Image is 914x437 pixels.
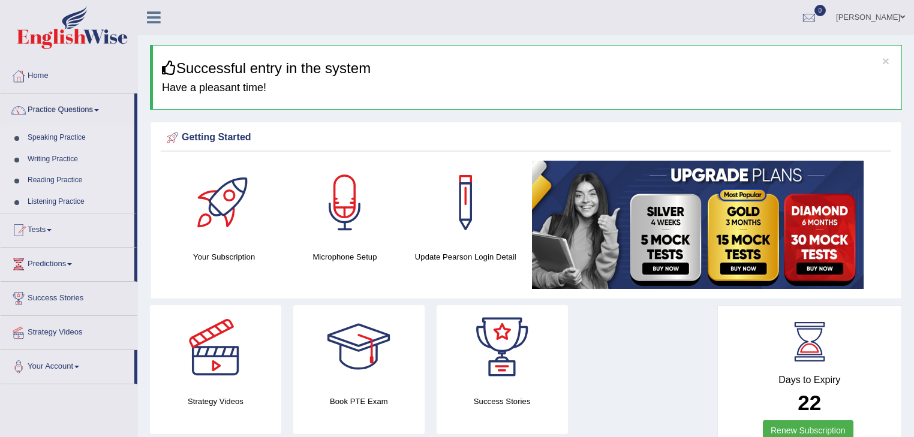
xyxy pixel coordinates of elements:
[164,129,888,147] div: Getting Started
[1,316,137,346] a: Strategy Videos
[22,149,134,170] a: Writing Practice
[22,127,134,149] a: Speaking Practice
[1,350,134,380] a: Your Account
[437,395,568,408] h4: Success Stories
[814,5,826,16] span: 0
[293,395,425,408] h4: Book PTE Exam
[882,55,889,67] button: ×
[22,191,134,213] a: Listening Practice
[150,395,281,408] h4: Strategy Videos
[162,61,892,76] h3: Successful entry in the system
[1,213,134,243] a: Tests
[1,59,137,89] a: Home
[532,161,864,289] img: small5.jpg
[22,170,134,191] a: Reading Practice
[731,375,889,385] h4: Days to Expiry
[798,391,821,414] b: 22
[290,251,399,263] h4: Microphone Setup
[1,248,134,278] a: Predictions
[1,282,137,312] a: Success Stories
[1,94,134,123] a: Practice Questions
[170,251,278,263] h4: Your Subscription
[411,251,520,263] h4: Update Pearson Login Detail
[162,82,892,94] h4: Have a pleasant time!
